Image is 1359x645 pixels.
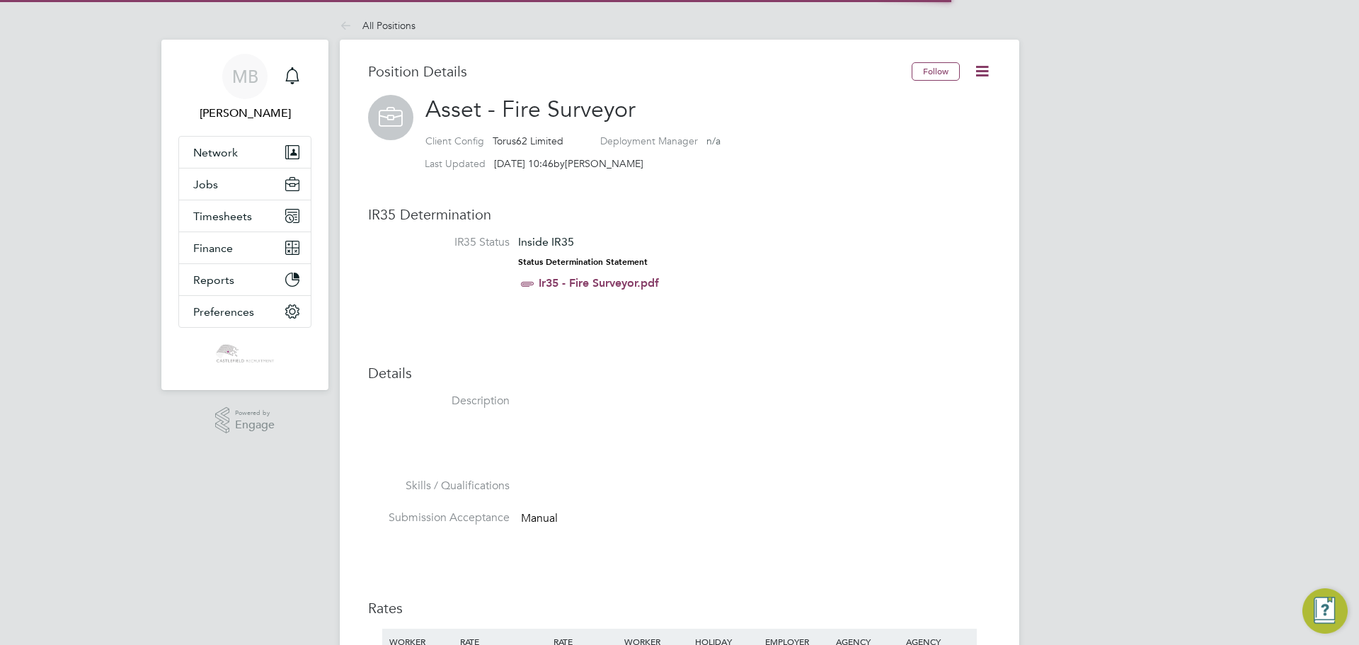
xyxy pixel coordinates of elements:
label: Submission Acceptance [368,510,510,525]
a: Go to home page [178,342,311,365]
button: Jobs [179,169,311,200]
span: Mac Bonar [178,105,311,122]
button: Preferences [179,296,311,327]
span: n/a [706,135,721,147]
label: Skills / Qualifications [368,479,510,493]
span: Timesheets [193,210,252,223]
span: Finance [193,241,233,255]
span: MB [232,67,258,86]
div: by [425,157,643,170]
h3: Rates [368,599,991,617]
button: Timesheets [179,200,311,232]
span: [DATE] 10:46 [494,157,554,170]
label: IR35 Status [368,235,510,250]
strong: Status Determination Statement [518,257,648,267]
a: Powered byEngage [215,407,275,434]
button: Finance [179,232,311,263]
button: Network [179,137,311,168]
h3: IR35 Determination [368,205,991,224]
h3: Position Details [368,62,912,81]
label: Client Config [425,135,484,147]
span: Manual [521,511,558,525]
button: Reports [179,264,311,295]
span: Jobs [193,178,218,191]
span: Inside IR35 [518,235,574,249]
h3: Details [368,364,991,382]
span: Reports [193,273,234,287]
label: Deployment Manager [600,135,698,147]
label: Description [368,394,510,409]
nav: Main navigation [161,40,328,390]
a: Ir35 - Fire Surveyor.pdf [539,276,659,290]
span: Network [193,146,238,159]
span: Powered by [235,407,275,419]
label: Last Updated [425,157,486,170]
span: Torus62 Limited [493,135,563,147]
a: All Positions [340,19,415,32]
img: castlefieldrecruitment-logo-retina.png [214,342,275,365]
button: Follow [912,62,960,81]
span: [PERSON_NAME] [565,157,643,170]
button: Engage Resource Center [1302,588,1348,634]
span: Preferences [193,305,254,319]
span: Asset - Fire Surveyor [425,96,636,123]
span: Engage [235,419,275,431]
a: MB[PERSON_NAME] [178,54,311,122]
